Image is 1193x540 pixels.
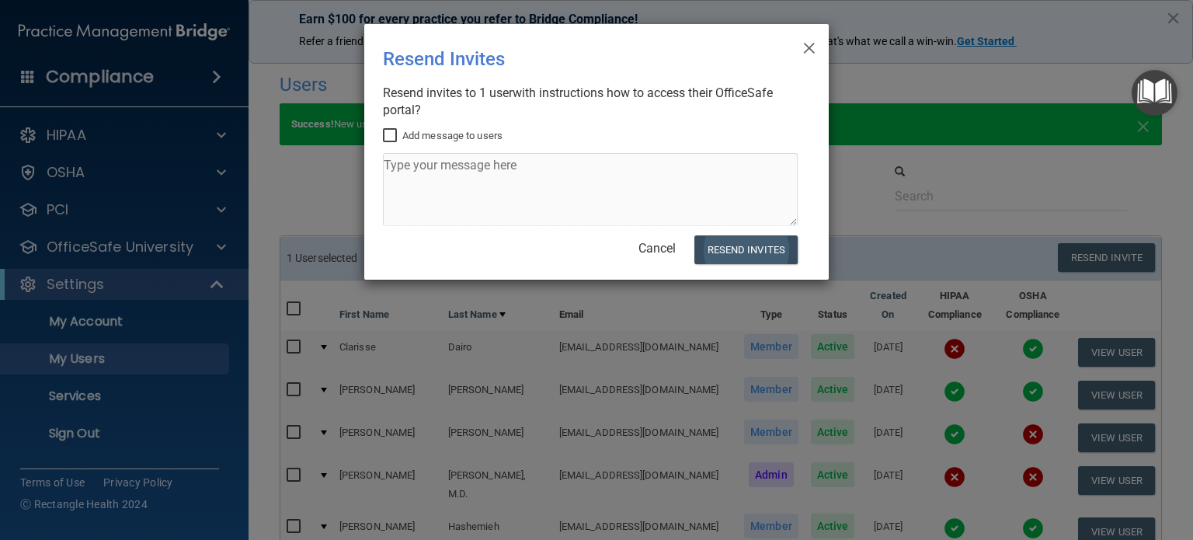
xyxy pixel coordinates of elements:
a: Cancel [638,241,676,256]
label: Add message to users [383,127,503,145]
button: Resend Invites [694,235,798,264]
input: Add message to users [383,130,401,142]
div: Resend invites to 1 user with instructions how to access their OfficeSafe portal? [383,85,798,119]
button: Open Resource Center [1132,70,1177,116]
div: Resend Invites [383,37,746,82]
span: × [802,30,816,61]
